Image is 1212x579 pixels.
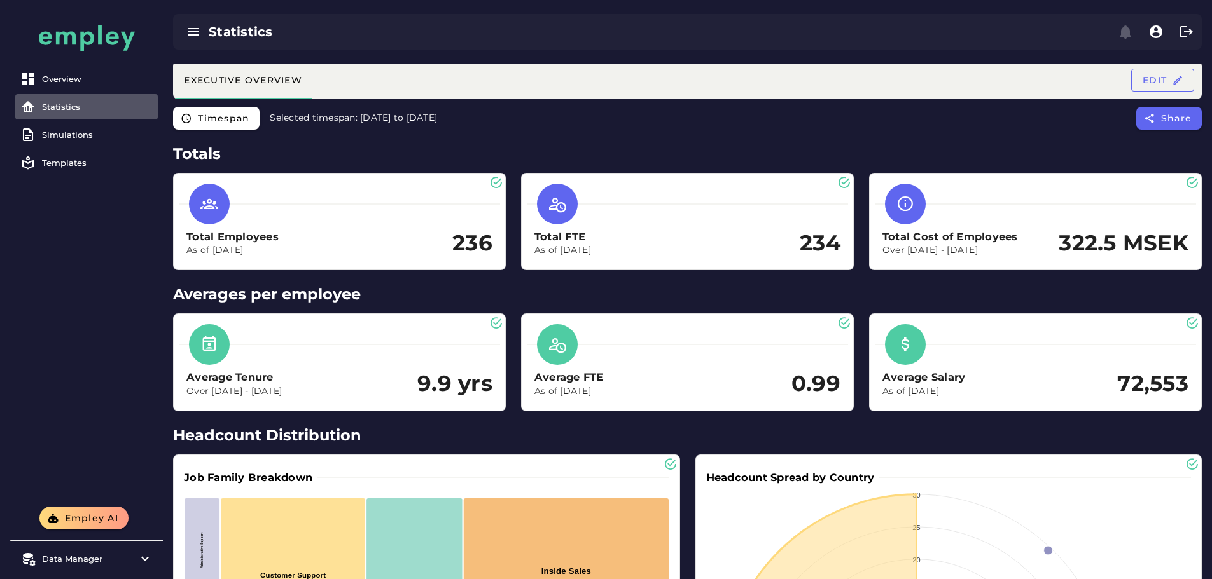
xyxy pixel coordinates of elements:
[42,158,153,168] div: Templates
[173,424,1202,447] h2: Headcount Distribution
[417,371,492,397] h2: 9.9 yrs
[42,74,153,84] div: Overview
[534,229,591,244] h3: Total FTE
[209,23,660,41] div: Statistics
[270,112,437,123] span: Selected timespan: [DATE] to [DATE]
[791,371,840,397] h2: 0.99
[186,244,279,257] p: As of [DATE]
[534,370,604,385] h3: Average FTE
[882,370,966,385] h3: Average Salary
[882,385,966,398] p: As of [DATE]
[534,244,591,257] p: As of [DATE]
[42,554,131,564] div: Data Manager
[882,244,1018,257] p: Over [DATE] - [DATE]
[197,112,249,124] span: Timespan
[64,512,118,524] span: Empley AI
[173,107,260,130] button: Timespan
[183,74,302,86] div: Executive Overview
[173,283,1202,306] h2: Averages per employee
[186,385,282,398] p: Over [DATE] - [DATE]
[1136,107,1202,130] button: Share
[184,470,317,485] h3: Job Family Breakdown
[173,142,1202,165] h2: Totals
[1059,231,1188,256] h2: 322.5 MSEK
[1160,112,1192,124] span: Share
[42,102,153,112] div: Statistics
[15,94,158,119] a: Statistics
[39,507,129,529] button: Empley AI
[42,130,153,140] div: Simulations
[800,231,840,256] h2: 234
[452,231,492,256] h2: 236
[882,229,1018,244] h3: Total Cost of Employees
[15,122,158,147] a: Simulations
[1142,74,1183,86] span: Edit
[534,385,604,398] p: As of [DATE]
[15,150,158,175] a: Templates
[186,229,279,244] h3: Total Employees
[706,470,880,485] h3: Headcount Spread by Country
[1117,371,1188,397] h2: 72,553
[1131,69,1194,92] button: Edit
[186,370,282,385] h3: Average Tenure
[912,491,921,499] text: 30
[15,66,158,92] a: Overview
